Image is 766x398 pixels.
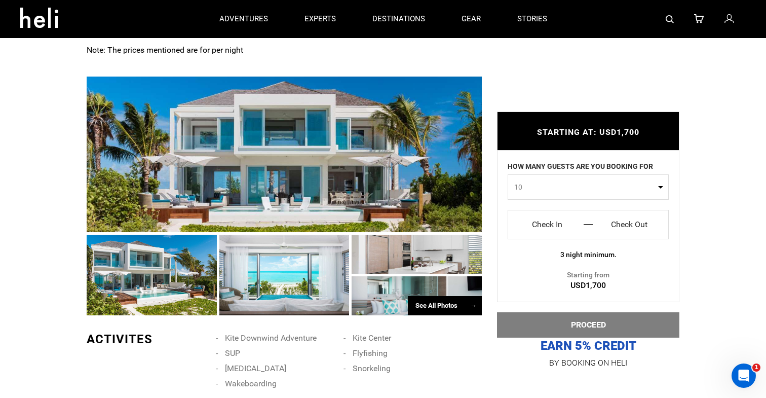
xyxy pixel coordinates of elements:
[219,14,268,24] p: adventures
[752,364,760,372] span: 1
[537,128,639,137] span: STARTING AT: USD1,700
[353,333,391,343] span: Kite Center
[225,333,317,343] span: Kite Downwind Adventure
[508,161,653,174] label: HOW MANY GUESTS ARE YOU BOOKING FOR
[225,348,240,358] span: SUP
[666,15,674,23] img: search-bar-icon.svg
[514,182,656,192] span: 10
[87,45,243,55] strong: Note: The prices mentioned are for per night
[372,14,425,24] p: destinations
[87,331,208,348] div: ACTIVITES
[304,14,336,24] p: experts
[353,348,388,358] span: Flyfishing
[732,364,756,388] iframe: Intercom live chat
[497,270,679,292] div: Starting from
[225,364,286,373] span: [MEDICAL_DATA]
[353,364,391,373] span: Snorkeling
[497,356,679,370] p: BY BOOKING ON HELI
[560,250,617,259] span: 3 night minimum.
[508,174,669,200] button: 10
[497,280,679,292] div: USD1,700
[225,379,277,388] span: Wakeboarding
[408,296,482,316] div: See All Photos
[497,312,679,338] button: PROCEED
[470,302,477,309] span: →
